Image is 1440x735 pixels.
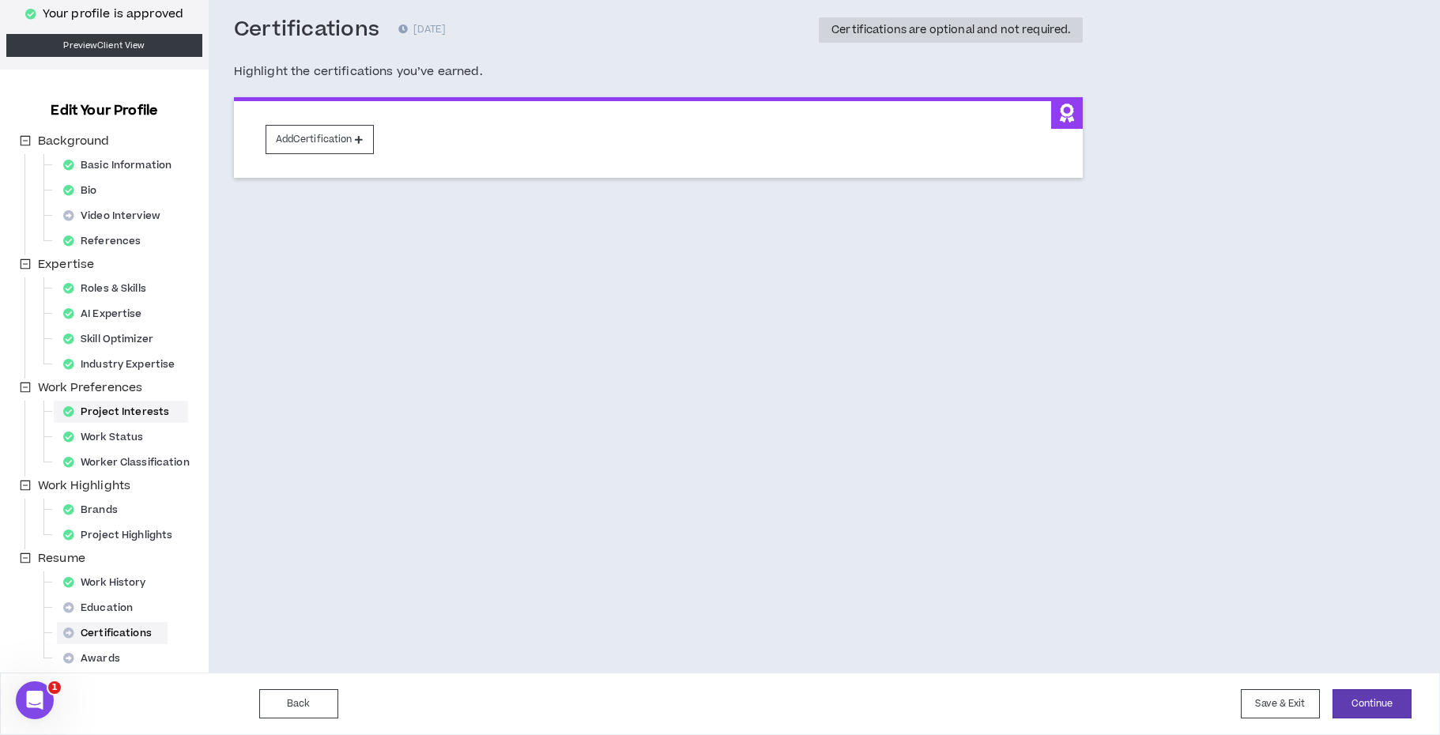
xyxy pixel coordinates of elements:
p: Your profile is approved [43,6,183,23]
span: Work Preferences [35,379,145,398]
h3: Edit Your Profile [44,101,164,120]
div: Worker Classification [57,451,205,473]
iframe: Intercom live chat [16,681,54,719]
div: Brands [57,499,134,521]
div: Certifications are optional and not required. [831,24,1070,36]
span: minus-square [20,135,31,146]
span: Work Highlights [35,477,134,496]
div: References [57,230,156,252]
div: Basic Information [57,154,187,176]
button: AddCertification [266,125,374,154]
div: Work History [57,571,162,594]
span: minus-square [20,552,31,563]
p: [DATE] [398,22,446,38]
h5: Highlight the certifications you’ve earned. [234,62,1084,81]
h3: Certifications [234,17,380,43]
span: Resume [38,550,85,567]
span: Resume [35,549,89,568]
span: Background [35,132,112,151]
button: Back [259,689,338,718]
span: minus-square [20,382,31,393]
span: Work Highlights [38,477,130,494]
span: Expertise [38,256,94,273]
div: Roles & Skills [57,277,162,300]
div: Skill Optimizer [57,328,169,350]
div: Awards [57,647,136,669]
div: Video Interview [57,205,176,227]
span: Work Preferences [38,379,142,396]
button: Continue [1333,689,1412,718]
span: Background [38,133,109,149]
span: Expertise [35,255,97,274]
div: Industry Expertise [57,353,190,375]
span: 1 [48,681,61,694]
div: Work Status [57,426,159,448]
a: PreviewClient View [6,34,202,57]
div: Project Highlights [57,524,188,546]
div: Education [57,597,149,619]
span: minus-square [20,258,31,269]
div: AI Expertise [57,303,158,325]
span: minus-square [20,480,31,491]
button: Save & Exit [1241,689,1320,718]
div: Bio [57,179,113,202]
div: Project Interests [57,401,185,423]
div: Certifications [57,622,168,644]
